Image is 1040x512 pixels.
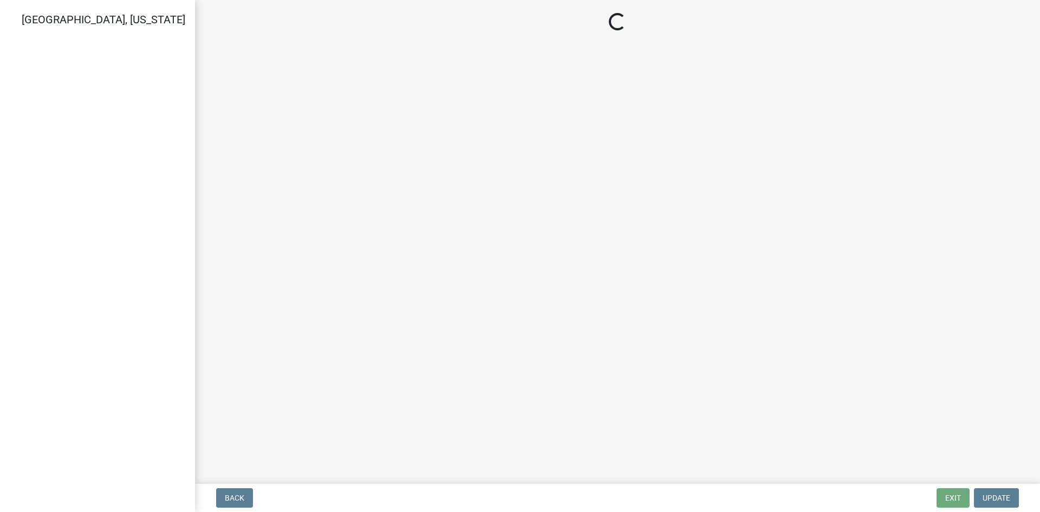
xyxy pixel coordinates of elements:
[225,494,244,502] span: Back
[937,488,970,508] button: Exit
[22,13,185,26] span: [GEOGRAPHIC_DATA], [US_STATE]
[216,488,253,508] button: Back
[974,488,1019,508] button: Update
[983,494,1010,502] span: Update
